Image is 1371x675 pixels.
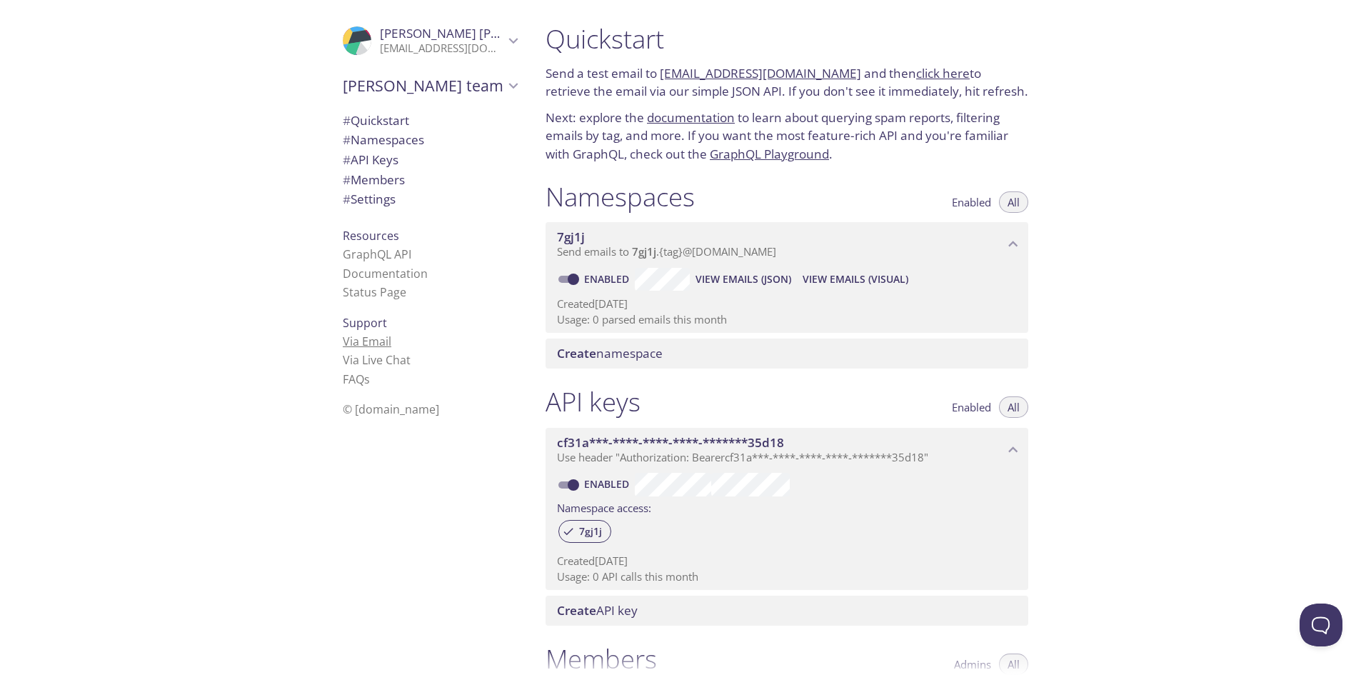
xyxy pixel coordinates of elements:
[557,569,1017,584] p: Usage: 0 API calls this month
[558,520,611,543] div: 7gj1j
[916,65,970,81] a: click here
[803,271,908,288] span: View Emails (Visual)
[343,266,428,281] a: Documentation
[546,181,695,213] h1: Namespaces
[557,602,596,619] span: Create
[582,477,635,491] a: Enabled
[343,76,504,96] span: [PERSON_NAME] team
[546,339,1028,369] div: Create namespace
[546,643,657,675] h1: Members
[343,112,409,129] span: Quickstart
[546,23,1028,55] h1: Quickstart
[632,244,656,259] span: 7gj1j
[546,64,1028,101] p: Send a test email to and then to retrieve the email via our simple JSON API. If you don't see it ...
[343,171,405,188] span: Members
[1300,604,1342,646] iframe: Help Scout Beacon - Open
[364,371,370,387] span: s
[343,131,424,148] span: Namespaces
[710,146,829,162] a: GraphQL Playground
[343,191,351,207] span: #
[331,150,528,170] div: API Keys
[343,151,398,168] span: API Keys
[380,41,504,56] p: [EMAIL_ADDRESS][DOMAIN_NAME]
[343,315,387,331] span: Support
[331,189,528,209] div: Team Settings
[380,25,576,41] span: [PERSON_NAME] [PERSON_NAME]
[343,228,399,244] span: Resources
[343,284,406,300] a: Status Page
[331,111,528,131] div: Quickstart
[331,17,528,64] div: Vuong Nguyen
[331,170,528,190] div: Members
[797,268,914,291] button: View Emails (Visual)
[343,401,439,417] span: © [DOMAIN_NAME]
[343,151,351,168] span: #
[557,244,776,259] span: Send emails to . {tag} @[DOMAIN_NAME]
[999,396,1028,418] button: All
[557,554,1017,569] p: Created [DATE]
[343,171,351,188] span: #
[943,191,1000,213] button: Enabled
[331,67,528,104] div: Vuong's team
[999,191,1028,213] button: All
[546,222,1028,266] div: 7gj1j namespace
[546,386,641,418] h1: API keys
[557,312,1017,327] p: Usage: 0 parsed emails this month
[331,130,528,150] div: Namespaces
[557,345,663,361] span: namespace
[695,271,791,288] span: View Emails (JSON)
[343,246,411,262] a: GraphQL API
[546,109,1028,164] p: Next: explore the to learn about querying spam reports, filtering emails by tag, and more. If you...
[557,296,1017,311] p: Created [DATE]
[582,272,635,286] a: Enabled
[343,371,370,387] a: FAQ
[690,268,797,291] button: View Emails (JSON)
[343,191,396,207] span: Settings
[571,525,611,538] span: 7gj1j
[943,396,1000,418] button: Enabled
[660,65,861,81] a: [EMAIL_ADDRESS][DOMAIN_NAME]
[557,229,585,245] span: 7gj1j
[546,596,1028,626] div: Create API Key
[557,496,651,517] label: Namespace access:
[343,334,391,349] a: Via Email
[557,345,596,361] span: Create
[647,109,735,126] a: documentation
[557,602,638,619] span: API key
[343,352,411,368] a: Via Live Chat
[343,112,351,129] span: #
[343,131,351,148] span: #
